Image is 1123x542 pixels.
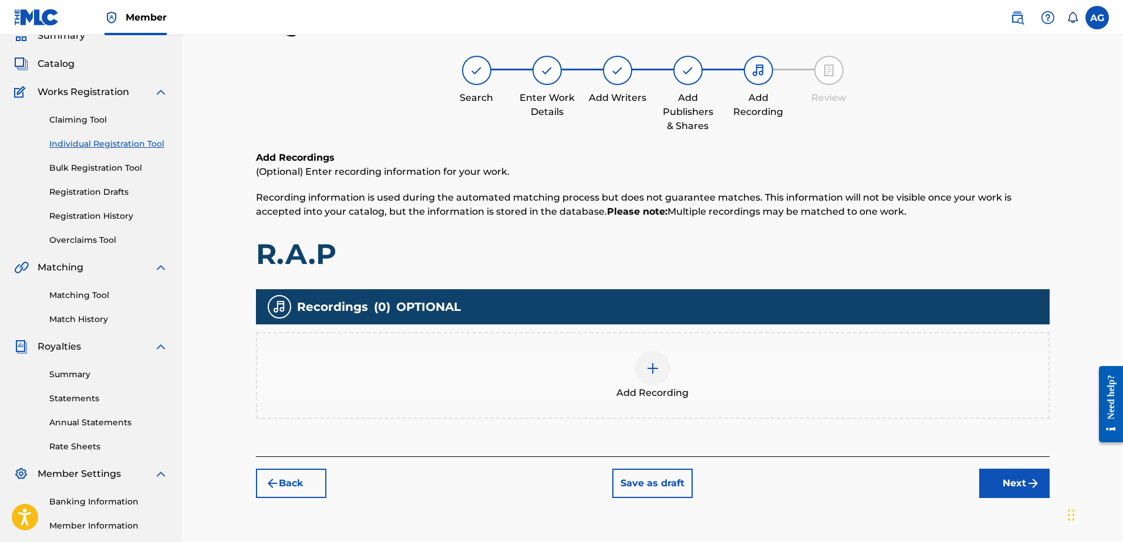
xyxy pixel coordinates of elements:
[49,210,168,222] a: Registration History
[979,469,1050,498] button: Next
[49,416,168,429] a: Annual Statements
[49,313,168,326] a: Match History
[49,138,168,150] a: Individual Registration Tool
[49,520,168,532] a: Member Information
[611,63,625,77] img: step indicator icon for Add Writers
[14,467,28,481] img: Member Settings
[616,386,689,400] span: Add Recording
[588,91,647,105] div: Add Writers
[126,11,167,24] span: Member
[49,496,168,508] a: Banking Information
[1010,11,1024,25] img: search
[154,85,168,99] img: expand
[751,63,765,77] img: step indicator icon for Add Recording
[800,91,858,105] div: Review
[256,236,1050,272] h1: R.A.P
[659,91,717,133] div: Add Publishers & Shares
[154,467,168,481] img: expand
[49,368,168,381] a: Summary
[154,340,168,354] img: expand
[14,260,29,275] img: Matching
[265,476,279,490] img: 7ee5dd4eb1f8a8e3ef2f.svg
[14,29,85,43] a: SummarySummary
[49,289,168,302] a: Matching Tool
[1064,486,1123,542] iframe: Chat Widget
[14,57,28,71] img: Catalog
[49,114,168,126] a: Claiming Tool
[38,260,83,275] span: Matching
[1067,12,1078,23] div: Notifications
[822,63,836,77] img: step indicator icon for Review
[14,9,59,26] img: MLC Logo
[256,192,1011,217] span: Recording information is used during the automated matching process but does not guarantee matche...
[540,63,554,77] img: step indicator icon for Enter Work Details
[518,91,576,119] div: Enter Work Details
[1026,476,1040,490] img: f7272a7cc735f4ea7f67.svg
[256,469,326,498] button: Back
[374,298,390,316] span: ( 0 )
[38,29,85,43] span: Summary
[49,392,168,405] a: Statements
[447,91,506,105] div: Search
[1041,11,1055,25] img: help
[154,260,168,275] img: expand
[681,63,695,77] img: step indicator icon for Add Publishers & Shares
[49,162,168,174] a: Bulk Registration Tool
[14,29,28,43] img: Summary
[49,441,168,453] a: Rate Sheets
[1068,497,1075,533] div: Drag
[729,91,788,119] div: Add Recording
[256,166,510,177] span: (Optional) Enter recording information for your work.
[38,340,81,354] span: Royalties
[38,85,129,99] span: Works Registration
[607,206,667,217] strong: Please note:
[272,300,286,314] img: recording
[104,11,119,25] img: Top Rightsholder
[297,298,368,316] span: Recordings
[1006,6,1029,29] a: Public Search
[14,57,75,71] a: CatalogCatalog
[256,151,1050,165] h6: Add Recordings
[470,63,484,77] img: step indicator icon for Search
[646,361,660,375] img: add
[1085,6,1109,29] div: User Menu
[1036,6,1060,29] div: Help
[49,234,168,246] a: Overclaims Tool
[38,57,75,71] span: Catalog
[38,467,121,481] span: Member Settings
[14,85,29,99] img: Works Registration
[1090,356,1123,453] iframe: Resource Center
[14,340,28,354] img: Royalties
[612,469,693,498] button: Save as draft
[396,298,461,316] span: OPTIONAL
[49,186,168,198] a: Registration Drafts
